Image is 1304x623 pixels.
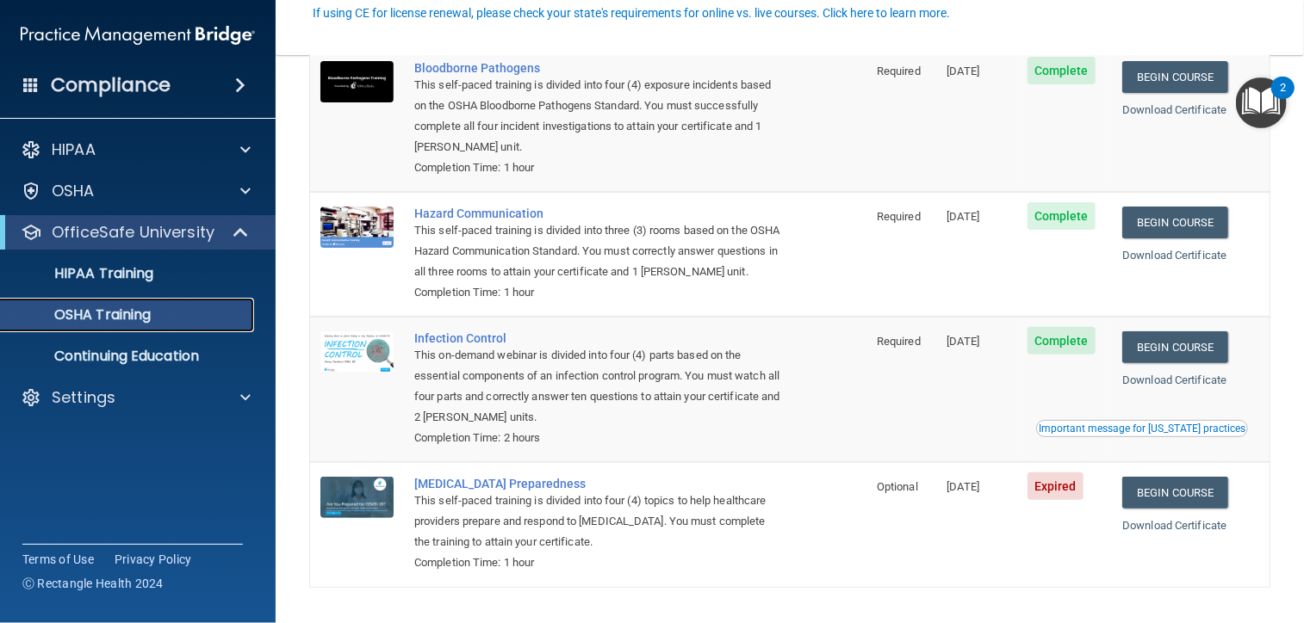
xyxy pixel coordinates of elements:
[947,335,979,348] span: [DATE]
[52,222,214,243] p: OfficeSafe University
[22,575,164,592] span: Ⓒ Rectangle Health 2024
[414,477,780,490] a: [MEDICAL_DATA] Preparedness
[11,306,151,324] p: OSHA Training
[21,181,251,201] a: OSHA
[1122,373,1226,386] a: Download Certificate
[414,490,780,552] div: This self-paced training is divided into four (4) topics to help healthcare providers prepare and...
[21,18,255,52] img: PMB logo
[947,210,979,223] span: [DATE]
[1028,57,1096,84] span: Complete
[414,157,780,178] div: Completion Time: 1 hour
[1236,77,1287,128] button: Open Resource Center, 2 new notifications
[11,348,246,365] p: Continuing Education
[414,220,780,282] div: This self-paced training is divided into three (3) rooms based on the OSHA Hazard Communication S...
[1039,423,1245,434] div: Important message for [US_STATE] practices
[414,61,780,75] a: Bloodborne Pathogens
[1028,327,1096,355] span: Complete
[51,73,171,97] h4: Compliance
[1122,207,1227,238] a: Begin Course
[52,139,96,160] p: HIPAA
[877,65,921,77] span: Required
[1122,103,1226,116] a: Download Certificate
[52,387,115,408] p: Settings
[11,265,153,282] p: HIPAA Training
[1122,61,1227,93] a: Begin Course
[1280,88,1286,110] div: 2
[1122,477,1227,509] a: Begin Course
[414,282,780,303] div: Completion Time: 1 hour
[414,207,780,220] a: Hazard Communication
[1122,519,1226,532] a: Download Certificate
[1122,249,1226,262] a: Download Certificate
[947,480,979,493] span: [DATE]
[21,222,250,243] a: OfficeSafe University
[1028,472,1084,500] span: Expired
[1122,331,1227,363] a: Begin Course
[310,4,953,22] button: If using CE for license renewal, please check your state's requirements for online vs. live cours...
[22,551,94,568] a: Terms of Use
[877,480,918,493] span: Optional
[414,75,780,157] div: This self-paced training is divided into four (4) exposure incidents based on the OSHA Bloodborne...
[877,210,921,223] span: Required
[877,335,921,348] span: Required
[1028,202,1096,230] span: Complete
[414,345,780,428] div: This on-demand webinar is divided into four (4) parts based on the essential components of an inf...
[1036,420,1248,437] button: Read this if you are a dental practitioner in the state of CA
[313,7,950,19] div: If using CE for license renewal, please check your state's requirements for online vs. live cours...
[414,428,780,448] div: Completion Time: 2 hours
[115,551,192,568] a: Privacy Policy
[414,331,780,345] a: Infection Control
[21,387,251,408] a: Settings
[947,65,979,77] span: [DATE]
[52,181,95,201] p: OSHA
[414,552,780,573] div: Completion Time: 1 hour
[21,139,251,160] a: HIPAA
